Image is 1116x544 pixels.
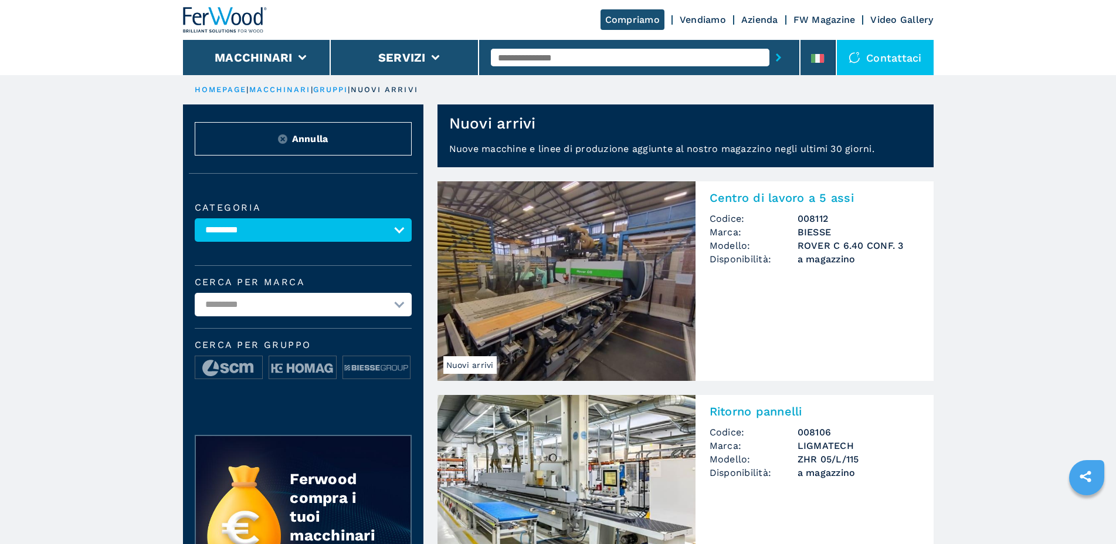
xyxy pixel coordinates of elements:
button: submit-button [769,44,788,71]
img: image [195,356,262,380]
p: Nuove macchine e linee di produzione aggiunte al nostro magazzino negli ultimi 30 giorni. [437,142,934,167]
h1: Nuovi arrivi [449,114,536,133]
span: Codice: [710,212,798,225]
span: Marca: [710,225,798,239]
span: Modello: [710,239,798,252]
h2: Centro di lavoro a 5 assi [710,191,920,205]
a: sharethis [1071,462,1100,491]
span: Annulla [292,132,328,146]
span: Disponibilità: [710,252,798,266]
h3: 008106 [798,425,920,439]
iframe: Chat [1066,491,1107,535]
a: Video Gallery [870,14,933,25]
h3: LIGMATECH [798,439,920,452]
span: a magazzino [798,466,920,479]
h3: BIESSE [798,225,920,239]
button: ResetAnnulla [195,122,412,156]
label: Categoria [195,203,412,212]
img: Contattaci [849,52,860,63]
img: image [269,356,336,380]
label: Cerca per marca [195,278,412,287]
span: Codice: [710,425,798,439]
span: | [348,85,350,94]
h3: 008112 [798,212,920,225]
div: Contattaci [837,40,934,75]
span: | [311,85,313,94]
img: Ferwood [183,7,267,33]
a: macchinari [249,85,311,94]
h2: Ritorno pannelli [710,404,920,418]
img: image [343,356,410,380]
a: Vendiamo [680,14,726,25]
a: HOMEPAGE [195,85,247,94]
h3: ZHR 05/L/115 [798,452,920,466]
h3: ROVER C 6.40 CONF. 3 [798,239,920,252]
a: Azienda [741,14,778,25]
span: Marca: [710,439,798,452]
span: | [246,85,249,94]
span: a magazzino [798,252,920,266]
a: Compriamo [601,9,664,30]
p: nuovi arrivi [351,85,418,95]
a: Centro di lavoro a 5 assi BIESSE ROVER C 6.40 CONF. 3Nuovi arriviCentro di lavoro a 5 assiCodice:... [437,181,934,381]
span: Nuovi arrivi [443,356,497,374]
span: Cerca per Gruppo [195,340,412,350]
a: FW Magazine [793,14,856,25]
button: Servizi [378,50,426,65]
a: gruppi [313,85,348,94]
button: Macchinari [215,50,293,65]
span: Disponibilità: [710,466,798,479]
span: Modello: [710,452,798,466]
img: Centro di lavoro a 5 assi BIESSE ROVER C 6.40 CONF. 3 [437,181,696,381]
img: Reset [278,134,287,144]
